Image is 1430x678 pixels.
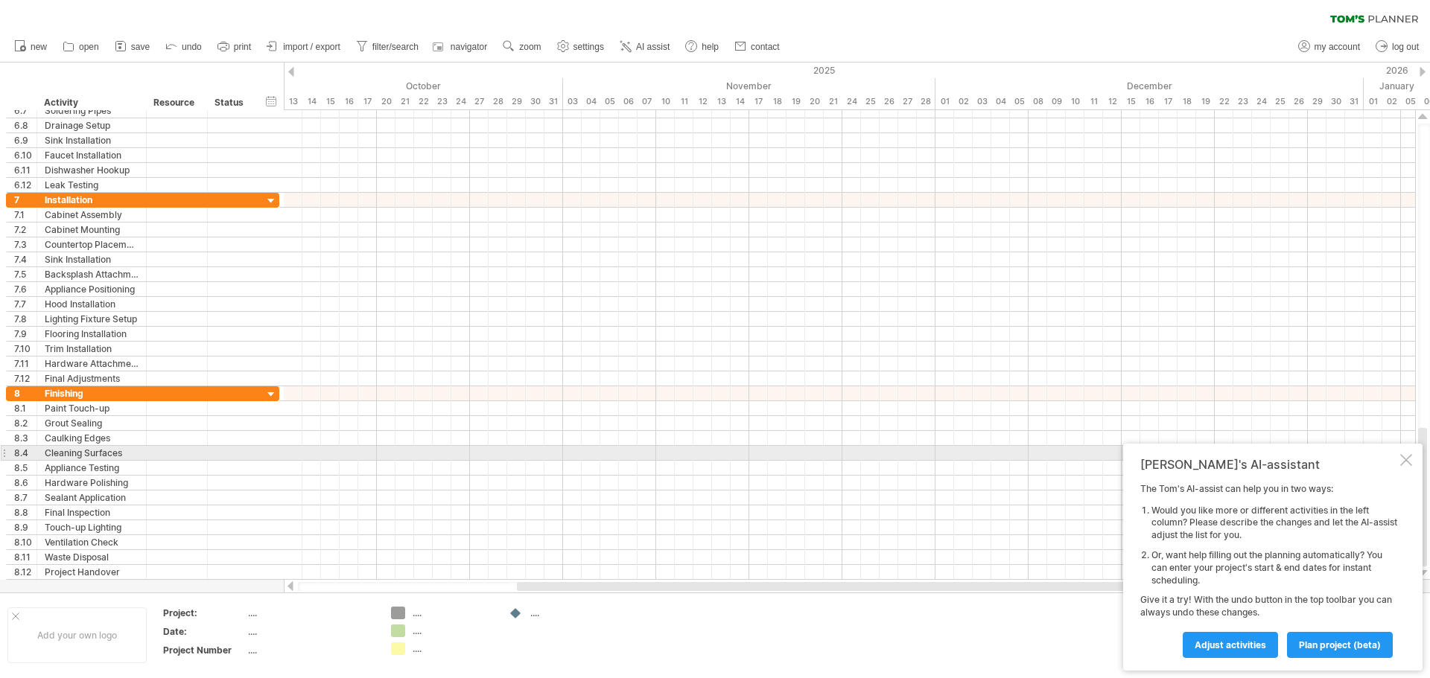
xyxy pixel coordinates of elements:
[45,133,139,147] div: Sink Installation
[489,94,507,109] div: Tuesday, 28 October 2025
[7,607,147,663] div: Add your own logo
[935,94,954,109] div: Monday, 1 December 2025
[573,42,604,52] span: settings
[59,37,104,57] a: open
[1010,94,1029,109] div: Friday, 5 December 2025
[563,78,935,94] div: November 2025
[553,37,608,57] a: settings
[14,535,36,549] div: 8.10
[372,42,419,52] span: filter/search
[45,103,139,118] div: Soldering Pipes
[413,642,494,655] div: ....
[14,297,36,311] div: 7.7
[14,133,36,147] div: 6.9
[45,565,139,579] div: Project Handover
[45,163,139,177] div: Dishwasher Hookup
[712,94,731,109] div: Thursday, 13 November 2025
[263,37,345,57] a: import / export
[45,520,139,534] div: Touch-up Lighting
[656,94,675,109] div: Monday, 10 November 2025
[14,461,36,475] div: 8.5
[470,94,489,109] div: Monday, 27 October 2025
[14,416,36,430] div: 8.2
[45,118,139,132] div: Drainage Setup
[1294,37,1364,57] a: my account
[413,607,494,619] div: ....
[45,535,139,549] div: Ventilation Check
[675,94,693,109] div: Tuesday, 11 November 2025
[1382,94,1401,109] div: Friday, 2 January 2026
[1151,505,1397,542] li: Would you like more or different activities in the left column? Please describe the changes and l...
[563,94,582,109] div: Monday, 3 November 2025
[14,252,36,266] div: 7.4
[636,42,670,52] span: AI assist
[214,95,247,110] div: Status
[861,94,880,109] div: Tuesday, 25 November 2025
[1289,94,1308,109] div: Friday, 26 December 2025
[1299,639,1381,650] span: plan project (beta)
[14,312,36,326] div: 7.8
[1140,483,1397,657] div: The Tom's AI-assist can help you in two ways: Give it a try! With the undo button in the top tool...
[526,94,544,109] div: Thursday, 30 October 2025
[1364,94,1382,109] div: Thursday, 1 January 2026
[731,37,784,57] a: contact
[1401,94,1420,109] div: Monday, 5 January 2026
[14,282,36,296] div: 7.6
[45,401,139,415] div: Paint Touch-up
[14,565,36,579] div: 8.12
[14,223,36,237] div: 7.2
[135,78,563,94] div: October 2025
[44,95,138,110] div: Activity
[14,178,36,192] div: 6.12
[1233,94,1252,109] div: Tuesday, 23 December 2025
[1066,94,1084,109] div: Wednesday, 10 December 2025
[79,42,99,52] span: open
[451,94,470,109] div: Friday, 24 October 2025
[45,178,139,192] div: Leak Testing
[14,371,36,386] div: 7.12
[991,94,1010,109] div: Thursday, 4 December 2025
[45,237,139,252] div: Countertop Placement
[131,42,150,52] span: save
[14,327,36,341] div: 7.9
[45,461,139,475] div: Appliance Testing
[693,94,712,109] div: Wednesday, 12 November 2025
[45,386,139,400] div: Finishing
[681,37,723,57] a: help
[14,490,36,505] div: 8.7
[1151,549,1397,586] li: Or, want help filling out the planning automatically? You can enter your project's start & end da...
[1029,94,1047,109] div: Monday, 8 December 2025
[433,94,451,109] div: Thursday, 23 October 2025
[616,37,674,57] a: AI assist
[1315,42,1360,52] span: my account
[111,37,154,57] a: save
[163,644,245,656] div: Project Number
[45,431,139,445] div: Caulking Edges
[45,193,139,207] div: Installation
[935,78,1364,94] div: December 2025
[10,37,51,57] a: new
[14,356,36,371] div: 7.11
[45,356,139,371] div: Hardware Attachment
[45,267,139,281] div: Backsplash Attachment
[45,416,139,430] div: Grout Sealing
[954,94,973,109] div: Tuesday, 2 December 2025
[14,386,36,400] div: 8
[45,505,139,519] div: Final Inspection
[45,342,139,356] div: Trim Installation
[45,223,139,237] div: Cabinet Mounting
[1047,94,1066,109] div: Tuesday, 9 December 2025
[395,94,414,109] div: Tuesday, 21 October 2025
[14,118,36,132] div: 6.8
[430,37,492,57] a: navigator
[805,94,824,109] div: Thursday, 20 November 2025
[14,267,36,281] div: 7.5
[14,505,36,519] div: 8.8
[14,520,36,534] div: 8.9
[340,94,358,109] div: Thursday, 16 October 2025
[358,94,377,109] div: Friday, 17 October 2025
[1084,94,1103,109] div: Thursday, 11 December 2025
[45,446,139,460] div: Cleaning Surfaces
[14,342,36,356] div: 7.10
[31,42,47,52] span: new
